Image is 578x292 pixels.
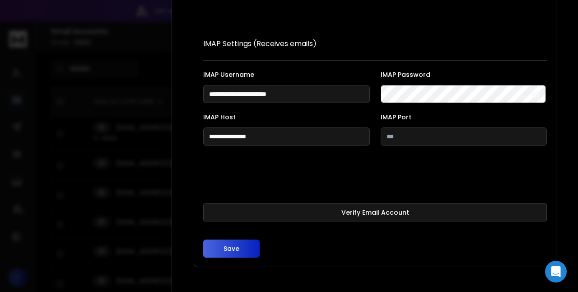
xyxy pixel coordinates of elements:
p: IMAP Settings (Receives emails) [203,38,547,49]
div: Open Intercom Messenger [545,261,567,283]
label: IMAP Password [381,71,547,78]
label: IMAP Host [203,114,370,120]
button: Verify Email Account [203,203,547,221]
label: IMAP Username [203,71,370,78]
label: IMAP Port [381,114,547,120]
button: Save [203,240,260,258]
